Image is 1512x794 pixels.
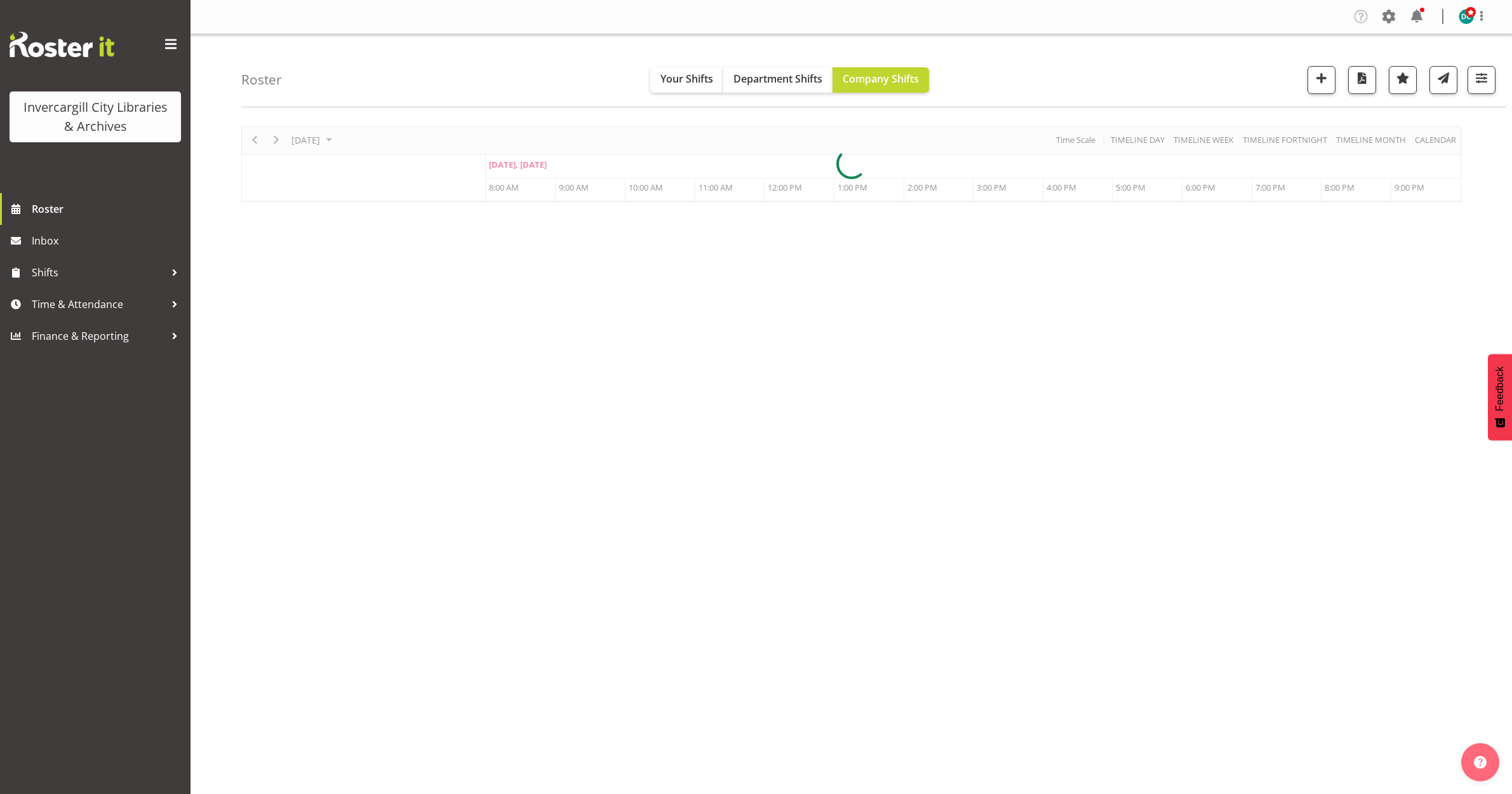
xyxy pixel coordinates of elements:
[660,72,713,86] span: Your Shifts
[843,72,919,86] span: Company Shifts
[1459,9,1474,24] img: donald-cunningham11616.jpg
[241,72,282,87] h4: Roster
[1474,756,1487,769] img: help-xxl-2.png
[733,72,822,86] span: Department Shifts
[1348,66,1376,94] button: Download a PDF of the roster for the current day
[723,67,833,93] button: Department Shifts
[833,67,929,93] button: Company Shifts
[32,326,165,346] span: Finance & Reporting
[650,67,723,93] button: Your Shifts
[32,199,184,219] span: Roster
[1308,66,1335,94] button: Add a new shift
[1494,367,1506,411] span: Feedback
[22,98,168,136] div: Invercargill City Libraries & Archives
[1429,66,1457,94] button: Send a list of all shifts for the selected filtered period to all rostered employees.
[32,295,165,314] span: Time & Attendance
[10,32,114,57] img: Rosterit website logo
[32,231,184,250] span: Inbox
[1468,66,1495,94] button: Filter Shifts
[1488,354,1512,440] button: Feedback - Show survey
[32,263,165,282] span: Shifts
[1389,66,1417,94] button: Highlight an important date within the roster.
